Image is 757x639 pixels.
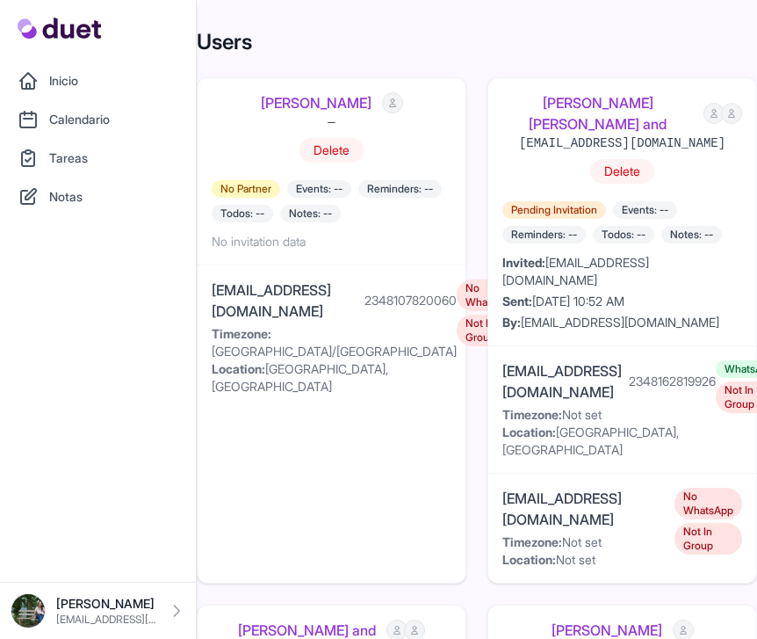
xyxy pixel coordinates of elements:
[364,292,457,309] div: 2348107820060
[457,280,524,311] span: No WhatsApp
[661,226,722,243] span: Notes: --
[502,360,622,403] div: [EMAIL_ADDRESS][DOMAIN_NAME]
[212,205,273,222] span: Todos: --
[197,28,757,56] h1: Users
[502,406,716,424] div: Not set
[502,294,532,309] strong: Sent:
[212,360,457,396] div: [GEOGRAPHIC_DATA], [GEOGRAPHIC_DATA]
[502,293,742,310] div: [DATE] 10:52 AM
[502,315,521,330] strong: By:
[674,523,742,555] span: Not In Group
[502,314,742,331] div: [EMAIL_ADDRESS][DOMAIN_NAME]
[11,102,185,137] a: Calendario
[299,113,364,131] div: —
[502,254,742,289] div: [EMAIL_ADDRESS][DOMAIN_NAME]
[261,92,371,113] a: [PERSON_NAME]
[674,488,742,519] span: No WhatsApp
[502,534,674,551] div: Not set
[212,361,265,376] strong: Location:
[457,315,524,346] span: Not In Group
[212,180,280,198] span: No Partner
[11,141,185,176] a: Tareas
[502,255,545,270] strong: Invited:
[212,280,357,322] div: [EMAIL_ADDRESS][DOMAIN_NAME]
[590,159,654,184] button: Delete
[502,425,556,439] strong: Location:
[56,595,157,613] p: [PERSON_NAME]
[502,226,586,243] span: Reminders: --
[287,180,351,198] span: Events: --
[593,226,654,243] span: Todos: --
[11,593,46,628] img: DSC08576_Original.jpeg
[212,325,457,360] div: [GEOGRAPHIC_DATA]/[GEOGRAPHIC_DATA]
[502,551,674,569] div: Not set
[519,134,725,152] div: [EMAIL_ADDRESS][DOMAIN_NAME]
[280,205,341,222] span: Notes: --
[11,179,185,214] a: Notas
[502,534,562,549] strong: Timezone:
[502,488,667,530] div: [EMAIL_ADDRESS][DOMAIN_NAME]
[502,92,693,134] a: [PERSON_NAME] [PERSON_NAME] and
[11,63,185,98] a: Inicio
[502,407,562,422] strong: Timezone:
[212,233,451,251] div: No invitation data
[629,373,716,390] div: 2348162819926
[56,613,157,627] p: [EMAIL_ADDRESS][DOMAIN_NAME]
[502,201,606,219] span: Pending Invitation
[358,180,442,198] span: Reminders: --
[613,201,677,219] span: Events: --
[502,552,556,567] strong: Location:
[299,138,364,163] button: Delete
[212,326,271,341] strong: Timezone:
[11,593,185,628] a: [PERSON_NAME] [EMAIL_ADDRESS][DOMAIN_NAME]
[502,424,716,459] div: [GEOGRAPHIC_DATA], [GEOGRAPHIC_DATA]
